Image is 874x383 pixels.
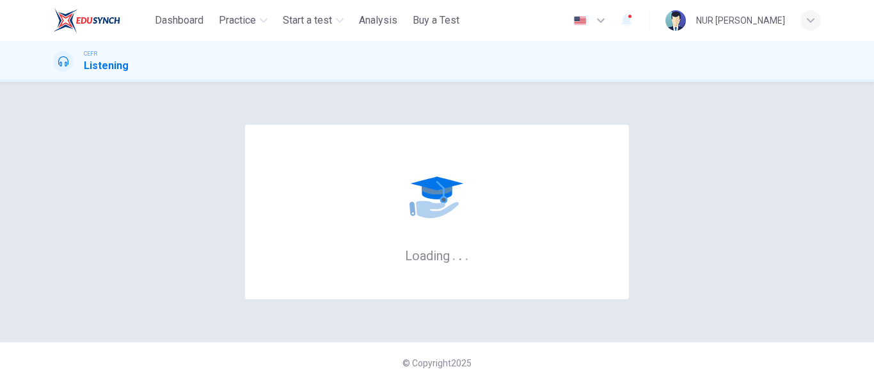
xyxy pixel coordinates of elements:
button: Buy a Test [408,9,465,32]
h6: . [458,244,463,265]
div: NUR [PERSON_NAME] [696,13,785,28]
span: Analysis [359,13,397,28]
button: Practice [214,9,273,32]
img: en [572,16,588,26]
span: CEFR [84,49,97,58]
h6: . [452,244,456,265]
span: © Copyright 2025 [402,358,472,368]
iframe: Intercom live chat [830,340,861,370]
span: Start a test [283,13,332,28]
button: Dashboard [150,9,209,32]
button: Start a test [278,9,349,32]
span: Buy a Test [413,13,459,28]
span: Practice [219,13,256,28]
h6: . [465,244,469,265]
img: Profile picture [665,10,686,31]
h6: Loading [405,247,469,263]
img: ELTC logo [53,8,120,33]
h1: Listening [84,58,129,74]
span: Dashboard [155,13,203,28]
button: Analysis [354,9,402,32]
a: ELTC logo [53,8,150,33]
